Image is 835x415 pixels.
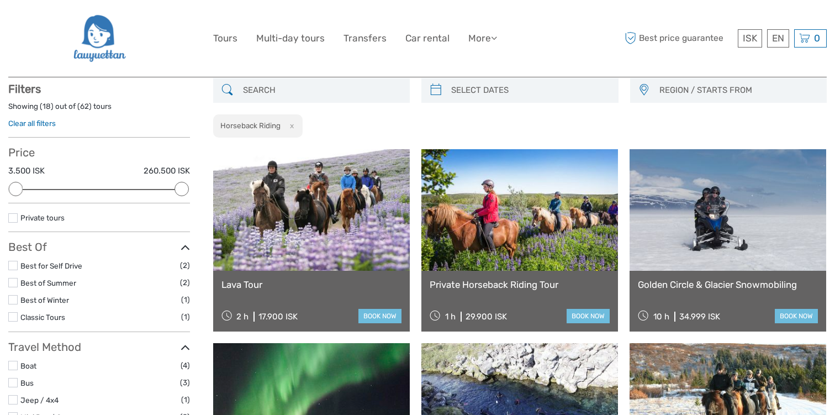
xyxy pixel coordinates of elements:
[468,30,497,46] a: More
[343,30,387,46] a: Transfers
[447,81,613,100] input: SELECT DATES
[8,240,190,254] h3: Best Of
[679,312,720,322] div: 34.999 ISK
[743,33,757,44] span: ISK
[638,279,818,290] a: Golden Circle & Glacier Snowmobiling
[258,312,298,322] div: 17.900 ISK
[20,279,76,287] a: Best of Summer
[181,393,190,406] span: (1)
[180,276,190,289] span: (2)
[445,312,456,322] span: 1 h
[8,119,56,128] a: Clear all filters
[767,29,789,48] div: EN
[20,261,82,270] a: Best for Self Drive
[221,279,401,290] a: Lava Tour
[775,309,818,323] a: book now
[653,312,669,322] span: 10 h
[654,81,822,99] button: REGION / STARTS FROM
[43,101,51,112] label: 18
[256,30,325,46] a: Multi-day tours
[80,101,89,112] label: 62
[812,33,822,44] span: 0
[466,312,507,322] div: 29.900 ISK
[180,259,190,272] span: (2)
[180,376,190,389] span: (3)
[567,309,610,323] a: book now
[181,293,190,306] span: (1)
[8,101,190,118] div: Showing ( ) out of ( ) tours
[236,312,249,322] span: 2 h
[622,29,736,48] span: Best price guarantee
[282,120,297,132] button: x
[181,311,190,323] span: (1)
[430,279,610,290] a: Private Horseback Riding Tour
[239,81,405,100] input: SEARCH
[8,146,190,159] h3: Price
[405,30,450,46] a: Car rental
[8,165,45,177] label: 3.500 ISK
[20,213,65,222] a: Private tours
[20,313,65,322] a: Classic Tours
[144,165,190,177] label: 260.500 ISK
[20,396,59,405] a: Jeep / 4x4
[20,379,34,387] a: Bus
[358,309,401,323] a: book now
[181,359,190,372] span: (4)
[220,121,281,130] h2: Horseback Riding
[72,8,126,69] img: 2954-36deae89-f5b4-4889-ab42-60a468582106_logo_big.png
[8,340,190,354] h3: Travel Method
[20,361,36,370] a: Boat
[20,296,69,304] a: Best of Winter
[213,30,237,46] a: Tours
[8,82,41,96] strong: Filters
